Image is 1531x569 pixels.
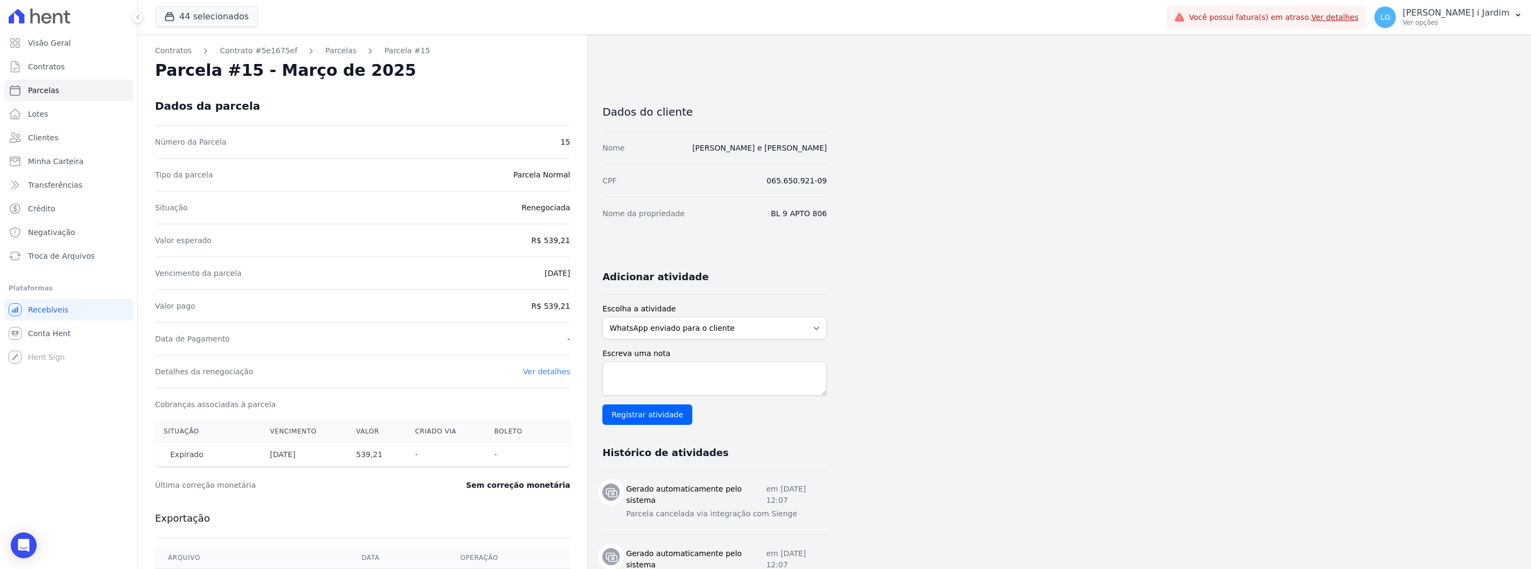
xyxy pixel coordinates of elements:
[4,198,133,219] a: Crédito
[602,446,728,459] h3: Histórico de atividades
[155,137,227,147] dt: Número da Parcela
[531,235,570,246] dd: R$ 539,21
[164,449,210,460] span: Expirado
[28,304,68,315] span: Recebíveis
[28,328,71,339] span: Conta Hent
[262,421,348,443] th: Vencimento
[28,180,82,190] span: Transferências
[4,127,133,148] a: Clientes
[155,99,260,112] div: Dados da parcela
[28,38,71,48] span: Visão Geral
[602,208,685,219] dt: Nome da propriedade
[486,443,547,467] th: -
[602,303,827,315] label: Escolha a atividade
[692,144,827,152] a: [PERSON_NAME] e [PERSON_NAME]
[155,399,276,410] dt: Cobranças associadas à parcela
[602,271,708,283] h3: Adicionar atividade
[11,532,37,558] div: Open Intercom Messenger
[262,443,348,467] th: [DATE]
[602,143,624,153] dt: Nome
[384,45,430,56] a: Parcela #15
[155,61,416,80] h2: Parcela #15 - Março de 2025
[28,61,65,72] span: Contratos
[560,137,570,147] dd: 15
[1402,18,1509,27] p: Ver opções
[9,282,129,295] div: Plataformas
[767,175,827,186] dd: 065.650.921-09
[155,45,570,56] nav: Breadcrumb
[4,299,133,321] a: Recebíveis
[348,421,406,443] th: Valor
[771,208,827,219] dd: BL 9 APTO 806
[28,251,95,261] span: Troca de Arquivos
[602,175,616,186] dt: CPF
[155,333,230,344] dt: Data de Pagamento
[466,480,570,490] dd: Sem correção monetária
[406,443,486,467] th: -
[28,227,75,238] span: Negativação
[567,333,570,344] dd: -
[4,80,133,101] a: Parcelas
[626,508,827,520] p: Parcela cancelada via integração com Sienge
[602,105,827,118] h3: Dados do cliente
[486,421,547,443] th: Boleto
[28,132,58,143] span: Clientes
[155,45,192,56] a: Contratos
[4,103,133,125] a: Lotes
[220,45,297,56] a: Contrato #5e1675ef
[155,202,188,213] dt: Situação
[155,547,349,569] th: Arquivo
[1189,12,1359,23] span: Você possui fatura(s) em atraso.
[4,245,133,267] a: Troca de Arquivos
[155,268,242,279] dt: Vencimento da parcela
[28,156,83,167] span: Minha Carteira
[523,367,571,376] a: Ver detalhes
[349,547,447,569] th: Data
[155,301,195,311] dt: Valor pago
[155,421,262,443] th: Situação
[155,169,213,180] dt: Tipo da parcela
[325,45,356,56] a: Parcelas
[4,222,133,243] a: Negativação
[531,301,570,311] dd: R$ 539,21
[545,268,570,279] dd: [DATE]
[4,151,133,172] a: Minha Carteira
[4,323,133,344] a: Conta Hent
[626,483,766,506] h3: Gerado automaticamente pelo sistema
[155,235,212,246] dt: Valor esperado
[155,366,254,377] dt: Detalhes da renegociação
[1366,2,1531,32] button: LG [PERSON_NAME] i Jardim Ver opções
[602,348,827,359] label: Escreva uma nota
[447,547,570,569] th: Operação
[522,202,570,213] dd: Renegociada
[348,443,406,467] th: 539,21
[1311,13,1359,22] a: Ver detalhes
[4,174,133,196] a: Transferências
[513,169,570,180] dd: Parcela Normal
[28,85,59,96] span: Parcelas
[4,56,133,77] a: Contratos
[155,512,570,525] h3: Exportação
[28,109,48,119] span: Lotes
[28,203,55,214] span: Crédito
[602,404,692,425] input: Registrar atividade
[406,421,486,443] th: Criado via
[766,483,827,506] p: em [DATE] 12:07
[155,6,258,27] button: 44 selecionados
[1380,13,1390,21] span: LG
[155,480,401,490] dt: Última correção monetária
[4,32,133,54] a: Visão Geral
[1402,8,1509,18] p: [PERSON_NAME] i Jardim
